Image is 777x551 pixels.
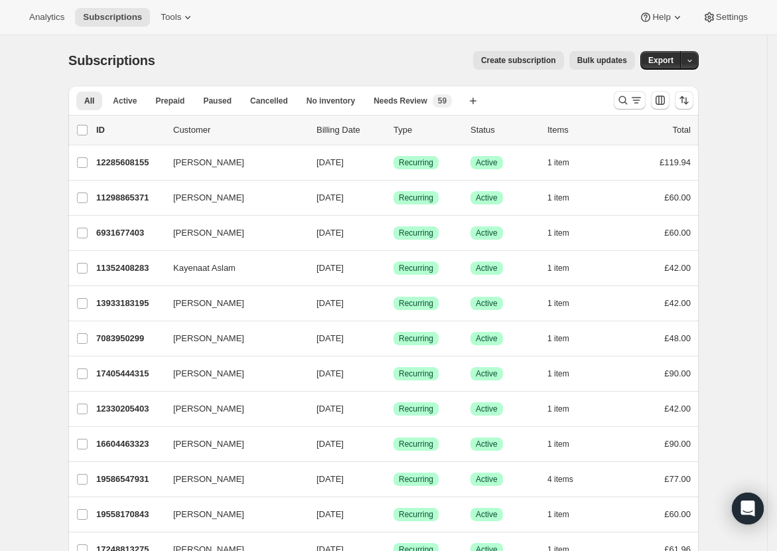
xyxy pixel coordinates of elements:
[614,91,646,110] button: Search and filter results
[96,259,691,277] div: 11352408283Kayenaat Aslam[DATE]SuccessRecurringSuccessActive1 item£42.00
[476,474,498,485] span: Active
[547,123,614,137] div: Items
[96,123,691,137] div: IDCustomerBilling DateTypeStatusItemsTotal
[317,123,383,137] p: Billing Date
[173,508,244,521] span: [PERSON_NAME]
[399,404,433,414] span: Recurring
[96,123,163,137] p: ID
[84,96,94,106] span: All
[173,226,244,240] span: [PERSON_NAME]
[547,435,584,453] button: 1 item
[161,12,181,23] span: Tools
[165,469,298,490] button: [PERSON_NAME]
[155,96,184,106] span: Prepaid
[96,332,163,345] p: 7083950299
[165,258,298,279] button: Kayenaat Aslam
[476,193,498,203] span: Active
[165,398,298,420] button: [PERSON_NAME]
[473,51,564,70] button: Create subscription
[374,96,427,106] span: Needs Review
[547,228,569,238] span: 1 item
[547,470,588,489] button: 4 items
[664,228,691,238] span: £60.00
[393,123,460,137] div: Type
[547,189,584,207] button: 1 item
[317,333,344,343] span: [DATE]
[165,433,298,455] button: [PERSON_NAME]
[96,364,691,383] div: 17405444315[PERSON_NAME][DATE]SuccessRecurringSuccessActive1 item£90.00
[664,193,691,202] span: £60.00
[547,329,584,348] button: 1 item
[664,404,691,414] span: £42.00
[695,8,756,27] button: Settings
[481,55,556,66] span: Create subscription
[317,228,344,238] span: [DATE]
[476,404,498,414] span: Active
[547,505,584,524] button: 1 item
[96,400,691,418] div: 12330205403[PERSON_NAME][DATE]SuccessRecurringSuccessActive1 item£42.00
[75,8,150,27] button: Subscriptions
[732,493,764,524] div: Open Intercom Messenger
[664,333,691,343] span: £48.00
[651,91,670,110] button: Customize table column order and visibility
[173,297,244,310] span: [PERSON_NAME]
[675,91,693,110] button: Sort the results
[173,402,244,416] span: [PERSON_NAME]
[547,263,569,274] span: 1 item
[399,193,433,203] span: Recurring
[83,12,142,23] span: Subscriptions
[96,437,163,451] p: 16604463323
[165,363,298,384] button: [PERSON_NAME]
[399,228,433,238] span: Recurring
[399,368,433,379] span: Recurring
[476,157,498,168] span: Active
[476,263,498,274] span: Active
[173,262,236,275] span: Kayenaat Aslam
[165,187,298,208] button: [PERSON_NAME]
[547,153,584,172] button: 1 item
[317,368,344,378] span: [DATE]
[96,224,691,242] div: 6931677403[PERSON_NAME][DATE]SuccessRecurringSuccessActive1 item£60.00
[547,400,584,418] button: 1 item
[173,473,244,486] span: [PERSON_NAME]
[399,333,433,344] span: Recurring
[476,228,498,238] span: Active
[399,474,433,485] span: Recurring
[547,364,584,383] button: 1 item
[165,293,298,314] button: [PERSON_NAME]
[547,439,569,449] span: 1 item
[173,367,244,380] span: [PERSON_NAME]
[673,123,691,137] p: Total
[547,298,569,309] span: 1 item
[476,509,498,520] span: Active
[68,53,155,68] span: Subscriptions
[173,332,244,345] span: [PERSON_NAME]
[96,435,691,453] div: 16604463323[PERSON_NAME][DATE]SuccessRecurringSuccessActive1 item£90.00
[462,92,484,110] button: Create new view
[547,509,569,520] span: 1 item
[21,8,72,27] button: Analytics
[250,96,288,106] span: Cancelled
[203,96,232,106] span: Paused
[399,439,433,449] span: Recurring
[317,439,344,449] span: [DATE]
[547,333,569,344] span: 1 item
[96,470,691,489] div: 19586547931[PERSON_NAME][DATE]SuccessRecurringSuccessActive4 items£77.00
[96,367,163,380] p: 17405444315
[547,224,584,242] button: 1 item
[476,333,498,344] span: Active
[96,262,163,275] p: 11352408283
[165,152,298,173] button: [PERSON_NAME]
[173,123,306,137] p: Customer
[165,504,298,525] button: [PERSON_NAME]
[547,157,569,168] span: 1 item
[96,402,163,416] p: 12330205403
[317,193,344,202] span: [DATE]
[165,222,298,244] button: [PERSON_NAME]
[399,157,433,168] span: Recurring
[173,156,244,169] span: [PERSON_NAME]
[317,404,344,414] span: [DATE]
[96,156,163,169] p: 12285608155
[399,509,433,520] span: Recurring
[165,328,298,349] button: [PERSON_NAME]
